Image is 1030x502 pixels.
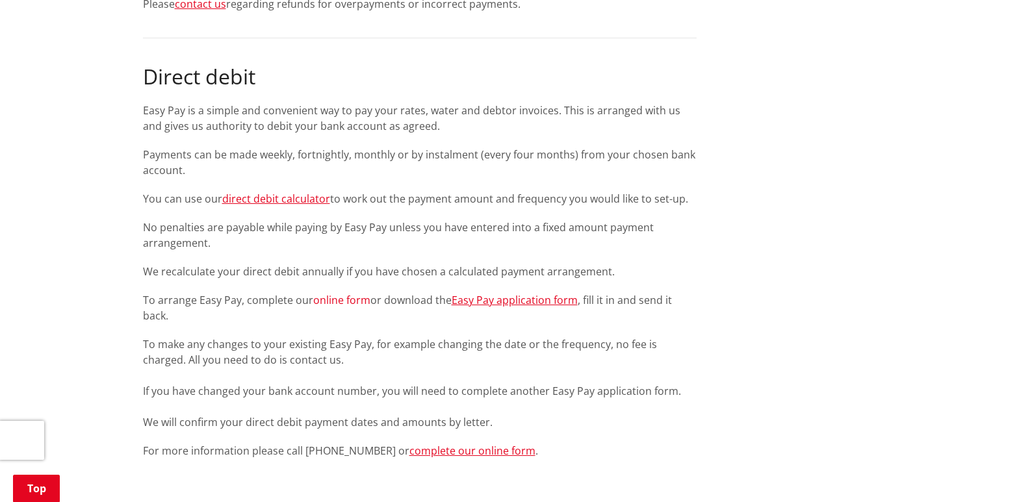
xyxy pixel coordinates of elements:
h2: Direct debit [143,64,697,89]
p: For more information please call [PHONE_NUMBER] or . [143,443,697,458]
a: Top [13,475,60,502]
iframe: Messenger Launcher [970,447,1017,494]
p: To make any changes to your existing Easy Pay, for example changing the date or the frequency, no... [143,336,697,430]
a: direct debit calculator [222,192,330,206]
p: No penalties are payable while paying by Easy Pay unless you have entered into a fixed amount pay... [143,220,697,251]
p: We recalculate your direct debit annually if you have chosen a calculated payment arrangement. [143,264,697,279]
p: Payments can be made weekly, fortnightly, monthly or by instalment (every four months) from your ... [143,147,697,178]
a: online form [313,293,370,307]
a: complete our online form [409,444,535,458]
p: You can use our to work out the payment amount and frequency you would like to set-up. [143,191,697,207]
a: Easy Pay application form [452,293,578,307]
p: Easy Pay is a simple and convenient way to pay your rates, water and debtor invoices. This is arr... [143,103,697,134]
p: To arrange Easy Pay, complete our or download the , fill it in and send it back. [143,292,697,323]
